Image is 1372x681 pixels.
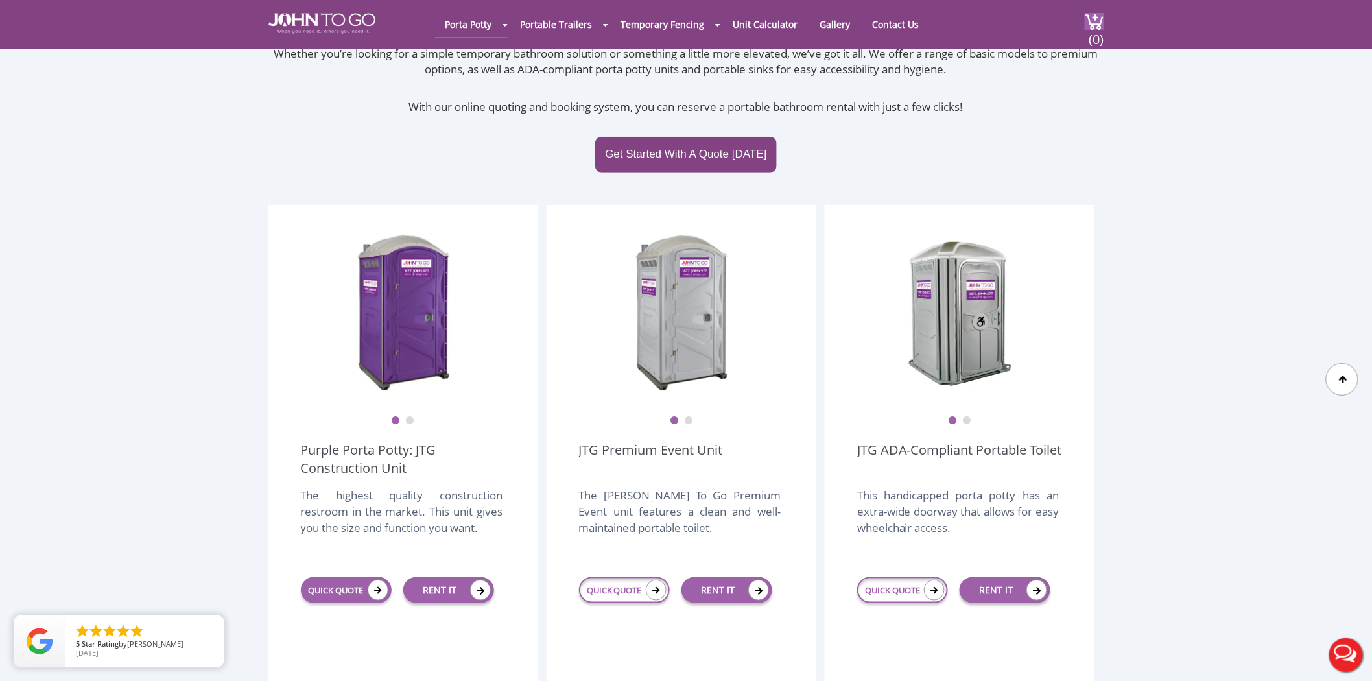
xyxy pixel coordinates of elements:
button: 2 of 2 [962,416,971,425]
li:  [115,623,131,639]
div: This handicapped porta potty has an extra-wide doorway that allows for easy wheelchair access. [857,487,1059,549]
a: RENT IT [681,577,772,603]
a: Portable Trailers [510,12,602,37]
button: Live Chat [1320,629,1372,681]
p: Whether you’re looking for a simple temporary bathroom solution or something a little more elevat... [268,46,1104,78]
button: 1 of 2 [948,416,957,425]
span: Star Rating [82,639,119,649]
span: [PERSON_NAME] [127,639,183,649]
span: (0) [1089,20,1104,48]
a: Gallery [810,12,860,37]
a: RENT IT [960,577,1050,603]
img: JOHN to go [268,13,375,34]
p: With our online quoting and booking system, you can reserve a portable bathroom rental with just ... [268,99,1104,115]
li:  [88,623,104,639]
a: QUICK QUOTE [857,577,948,603]
li:  [129,623,145,639]
button: 1 of 2 [392,416,401,425]
img: cart a [1085,13,1104,30]
a: QUICK QUOTE [579,577,670,603]
li:  [102,623,117,639]
a: RENT IT [403,577,494,603]
a: Unit Calculator [723,12,807,37]
a: JTG Premium Event Unit [579,441,723,477]
img: ADA Handicapped Accessible Unit [908,231,1011,393]
div: The highest quality construction restroom in the market. This unit gives you the size and functio... [301,487,503,549]
img: Review Rating [27,628,53,654]
button: 1 of 2 [670,416,679,425]
button: 2 of 2 [406,416,415,425]
span: [DATE] [76,648,99,658]
a: Porta Potty [435,12,501,37]
a: Temporary Fencing [611,12,714,37]
span: by [76,640,214,649]
a: Purple Porta Potty: JTG Construction Unit [301,441,506,477]
a: JTG ADA-Compliant Portable Toilet [857,441,1062,477]
a: Get Started With A Quote [DATE] [595,137,776,172]
a: Contact Us [862,12,928,37]
div: The [PERSON_NAME] To Go Premium Event unit features a clean and well-maintained portable toilet. [579,487,781,549]
span: 5 [76,639,80,649]
button: 2 of 2 [684,416,693,425]
a: QUICK QUOTE [301,577,392,603]
li:  [75,623,90,639]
